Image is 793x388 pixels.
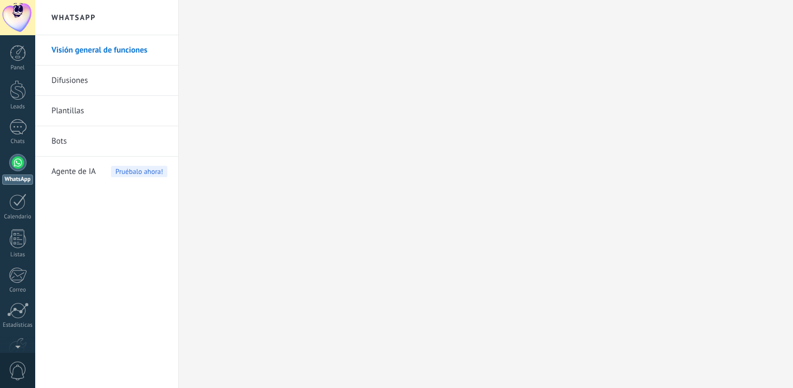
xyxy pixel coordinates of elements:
div: Listas [2,251,34,258]
div: Panel [2,64,34,72]
div: Chats [2,138,34,145]
div: Estadísticas [2,322,34,329]
div: Calendario [2,214,34,221]
span: Agente de IA [51,157,96,187]
li: Plantillas [35,96,178,126]
li: Agente de IA [35,157,178,186]
a: Plantillas [51,96,167,126]
div: WhatsApp [2,174,33,185]
a: Agente de IAPruébalo ahora! [51,157,167,187]
div: Leads [2,104,34,111]
a: Bots [51,126,167,157]
li: Visión general de funciones [35,35,178,66]
li: Difusiones [35,66,178,96]
a: Visión general de funciones [51,35,167,66]
span: Pruébalo ahora! [111,166,167,177]
div: Correo [2,287,34,294]
li: Bots [35,126,178,157]
a: Difusiones [51,66,167,96]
